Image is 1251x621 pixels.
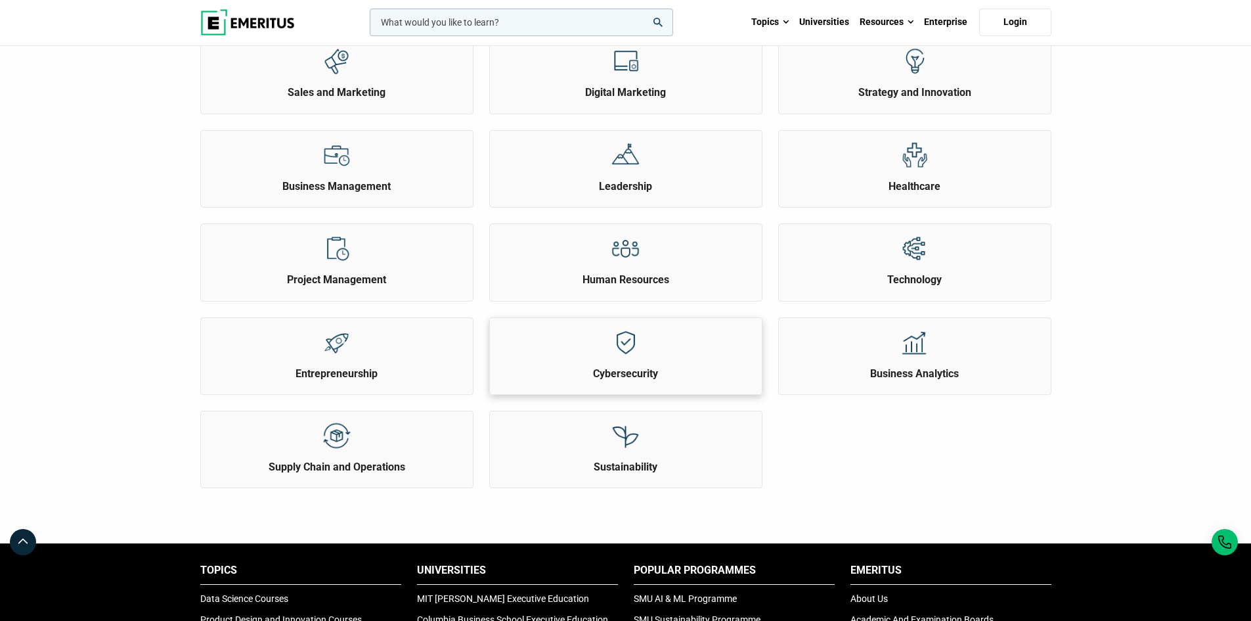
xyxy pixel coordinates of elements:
a: Login [979,9,1051,36]
h2: Project Management [204,273,470,287]
a: SMU AI & ML Programme [634,593,737,604]
img: Explore Topics [322,328,351,357]
img: Explore Topics [900,328,929,357]
h2: Business Management [204,179,470,194]
img: Explore Topics [322,421,351,451]
a: Explore Topics Healthcare [779,131,1051,194]
h2: Sales and Marketing [204,85,470,100]
a: Explore Topics Sales and Marketing [201,37,473,100]
img: Explore Topics [611,328,640,357]
a: Explore Topics Business Analytics [779,318,1051,381]
h2: Supply Chain and Operations [204,460,470,474]
h2: Healthcare [782,179,1047,194]
input: woocommerce-product-search-field-0 [370,9,673,36]
h2: Technology [782,273,1047,287]
a: Explore Topics Supply Chain and Operations [201,411,473,474]
a: Explore Topics Digital Marketing [490,37,762,100]
a: Explore Topics Human Resources [490,224,762,287]
a: Explore Topics Entrepreneurship [201,318,473,381]
a: Explore Topics Project Management [201,224,473,287]
h2: Leadership [493,179,758,194]
a: Explore Topics Technology [779,224,1051,287]
h2: Human Resources [493,273,758,287]
img: Explore Topics [611,234,640,264]
img: Explore Topics [611,47,640,76]
img: Explore Topics [900,234,929,264]
img: Explore Topics [322,234,351,264]
img: Explore Topics [322,141,351,170]
h2: Cybersecurity [493,367,758,381]
a: Explore Topics Business Management [201,131,473,194]
h2: Strategy and Innovation [782,85,1047,100]
a: Explore Topics Sustainability [490,411,762,474]
img: Explore Topics [611,421,640,451]
img: Explore Topics [322,47,351,76]
a: Explore Topics Cybersecurity [490,318,762,381]
a: Explore Topics Strategy and Innovation [779,37,1051,100]
h2: Digital Marketing [493,85,758,100]
a: About Us [850,593,888,604]
img: Explore Topics [900,47,929,76]
a: Data Science Courses [200,593,288,604]
img: Explore Topics [611,141,640,170]
h2: Sustainability [493,460,758,474]
a: MIT [PERSON_NAME] Executive Education [417,593,589,604]
a: Explore Topics Leadership [490,131,762,194]
img: Explore Topics [900,141,929,170]
h2: Business Analytics [782,367,1047,381]
h2: Entrepreneurship [204,367,470,381]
